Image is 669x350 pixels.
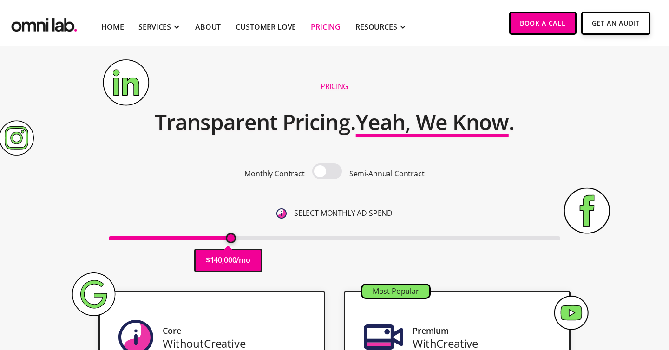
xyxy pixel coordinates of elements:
a: Customer Love [236,21,296,32]
div: Premium [413,324,449,337]
div: Creative [413,337,478,350]
a: Get An Audit [581,12,650,35]
a: Home [101,21,124,32]
p: Semi-Annual Contract [349,168,425,180]
span: Yeah, We Know [356,107,509,136]
p: 140,000 [210,254,236,266]
p: SELECT MONTHLY AD SPEND [294,207,393,220]
div: Core [163,324,181,337]
div: SERVICES [138,21,171,32]
a: About [195,21,221,32]
h1: Pricing [321,82,348,91]
img: 6410812402e99d19b372aa32_omni-nav-info.svg [276,208,287,219]
iframe: Chat Widget [502,242,669,350]
a: Pricing [311,21,341,32]
div: Creative [163,337,246,350]
h2: Transparent Pricing. . [155,104,514,141]
p: /mo [236,254,250,266]
a: Book a Call [509,12,577,35]
div: RESOURCES [355,21,397,32]
p: $ [206,254,210,266]
p: Monthly Contract [244,168,304,180]
img: Omni Lab: B2B SaaS Demand Generation Agency [9,12,79,34]
a: home [9,12,79,34]
div: Most Popular [362,285,429,298]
